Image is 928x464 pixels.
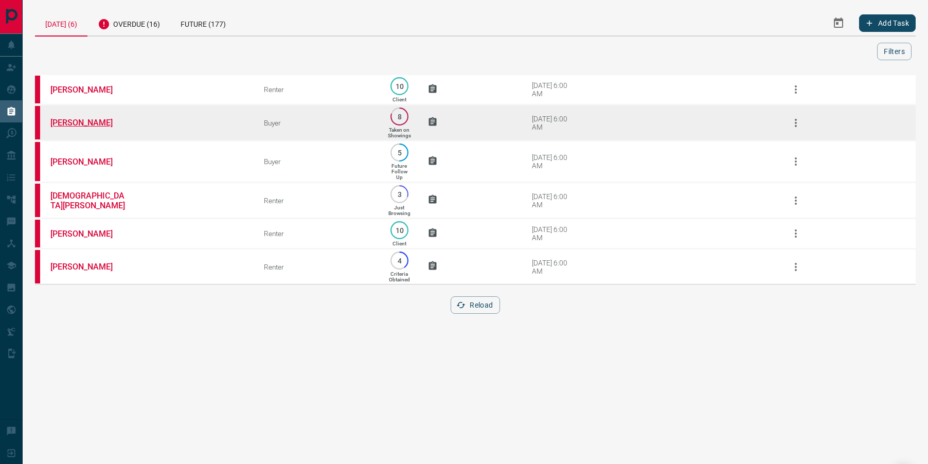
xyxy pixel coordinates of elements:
a: [PERSON_NAME] [50,85,128,95]
p: Future Follow Up [391,163,407,180]
div: Renter [264,85,371,94]
div: [DATE] (6) [35,10,87,37]
div: Renter [264,197,371,205]
a: [PERSON_NAME] [50,157,128,167]
div: property.ca [35,184,40,217]
p: Just Browsing [388,205,411,216]
p: 3 [396,190,403,198]
p: Client [392,97,406,102]
div: property.ca [35,142,40,181]
div: Future (177) [170,10,236,35]
div: [DATE] 6:00 AM [532,81,576,98]
button: Filters [877,43,912,60]
p: 4 [396,257,403,264]
div: [DATE] 6:00 AM [532,225,576,242]
div: property.ca [35,76,40,103]
div: [DATE] 6:00 AM [532,192,576,209]
p: Client [392,241,406,246]
a: [PERSON_NAME] [50,229,128,239]
p: Criteria Obtained [389,271,410,282]
div: Overdue (16) [87,10,170,35]
div: [DATE] 6:00 AM [532,153,576,170]
a: [DEMOGRAPHIC_DATA][PERSON_NAME] [50,191,128,210]
p: 10 [396,82,403,90]
button: Reload [451,296,499,314]
p: 10 [396,226,403,234]
div: Renter [264,229,371,238]
a: [PERSON_NAME] [50,262,128,272]
div: Buyer [264,157,371,166]
div: [DATE] 6:00 AM [532,259,576,275]
div: [DATE] 6:00 AM [532,115,576,131]
button: Select Date Range [826,11,851,35]
p: 8 [396,113,403,120]
div: property.ca [35,250,40,283]
div: Buyer [264,119,371,127]
a: [PERSON_NAME] [50,118,128,128]
div: Renter [264,263,371,271]
button: Add Task [859,14,916,32]
div: property.ca [35,220,40,247]
div: property.ca [35,106,40,139]
p: 5 [396,149,403,156]
p: Taken on Showings [388,127,411,138]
